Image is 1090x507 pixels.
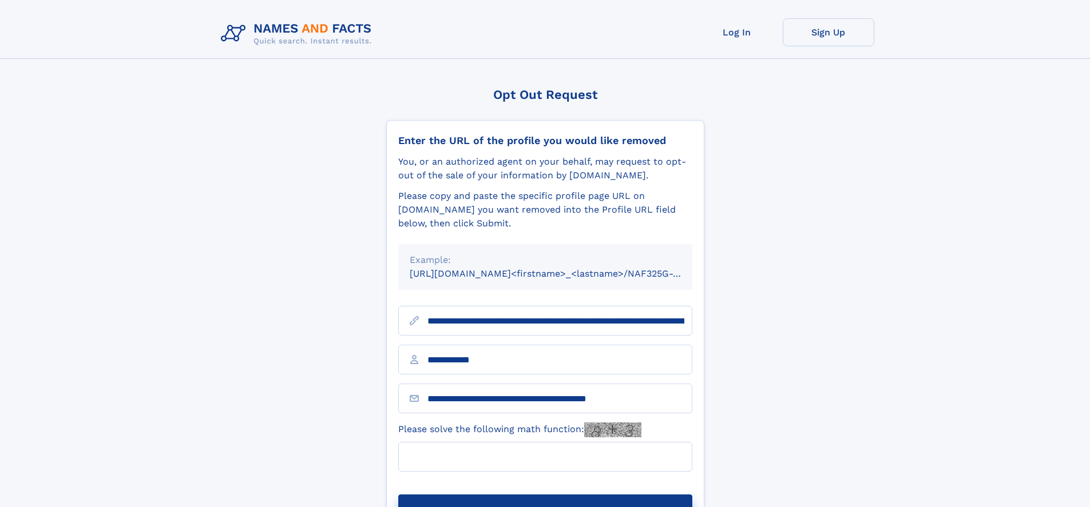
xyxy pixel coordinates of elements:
[216,18,381,49] img: Logo Names and Facts
[398,155,692,182] div: You, or an authorized agent on your behalf, may request to opt-out of the sale of your informatio...
[410,268,714,279] small: [URL][DOMAIN_NAME]<firstname>_<lastname>/NAF325G-xxxxxxxx
[783,18,874,46] a: Sign Up
[691,18,783,46] a: Log In
[398,422,641,437] label: Please solve the following math function:
[386,87,704,102] div: Opt Out Request
[398,134,692,147] div: Enter the URL of the profile you would like removed
[398,189,692,230] div: Please copy and paste the specific profile page URL on [DOMAIN_NAME] you want removed into the Pr...
[410,253,681,267] div: Example:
